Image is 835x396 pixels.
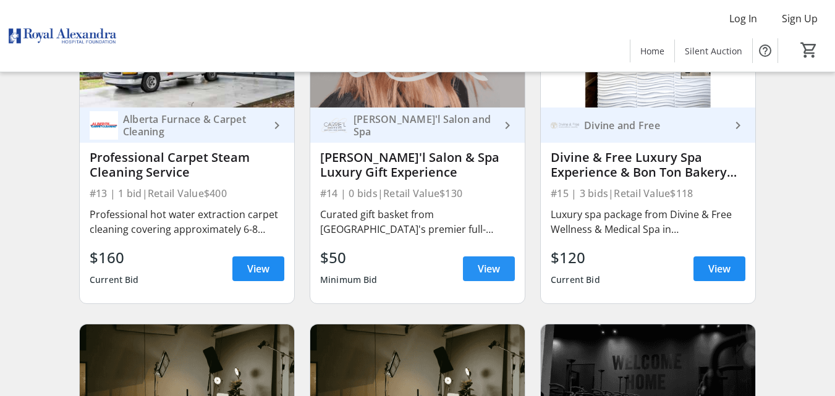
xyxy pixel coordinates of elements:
img: Royal Alexandra Hospital Foundation's Logo [7,5,117,67]
div: Luxury spa package from Divine & Free Wellness & Medical Spa in [GEOGRAPHIC_DATA][PERSON_NAME] fe... [551,207,745,237]
a: Alberta Furnace & Carpet CleaningAlberta Furnace & Carpet Cleaning [80,107,294,143]
a: Silent Auction [675,40,752,62]
button: Cart [798,39,820,61]
button: Log In [719,9,767,28]
div: #14 | 0 bids | Retail Value $130 [320,185,515,202]
a: View [693,256,745,281]
span: View [708,261,731,276]
div: #13 | 1 bid | Retail Value $400 [90,185,284,202]
mat-icon: keyboard_arrow_right [731,118,745,133]
div: $50 [320,246,378,269]
div: [PERSON_NAME]'l Salon and Spa [349,113,500,138]
img: Alberta Furnace & Carpet Cleaning [90,111,118,140]
mat-icon: keyboard_arrow_right [269,118,284,133]
div: [PERSON_NAME]'l Salon & Spa Luxury Gift Experience [320,150,515,180]
img: Divine and Free [551,111,579,140]
div: Curated gift basket from [GEOGRAPHIC_DATA]'s premier full-service salon and spa (39+years). Inclu... [320,207,515,237]
div: Current Bid [551,269,600,291]
span: View [247,261,269,276]
a: Divine and FreeDivine and Free [541,107,755,143]
a: View [232,256,284,281]
div: Divine & Free Luxury Spa Experience & Bon Ton Bakery Gift Card [551,150,745,180]
div: Professional hot water extraction carpet cleaning covering approximately 6-8 rooms or equivalent ... [90,207,284,237]
div: Professional Carpet Steam Cleaning Service [90,150,284,180]
span: Log In [729,11,757,26]
div: #15 | 3 bids | Retail Value $118 [551,185,745,202]
div: Current Bid [90,269,139,291]
span: Silent Auction [685,44,742,57]
a: Home [630,40,674,62]
mat-icon: keyboard_arrow_right [500,118,515,133]
div: Minimum Bid [320,269,378,291]
img: Carrie'l Salon and Spa [320,111,349,140]
div: $120 [551,246,600,269]
a: Carrie'l Salon and Spa[PERSON_NAME]'l Salon and Spa [310,107,525,143]
div: $160 [90,246,139,269]
button: Help [753,38,778,63]
div: Alberta Furnace & Carpet Cleaning [118,113,269,138]
a: View [463,256,515,281]
div: Divine and Free [579,119,731,132]
button: Sign Up [772,9,828,28]
span: Home [640,44,664,57]
span: Sign Up [782,11,818,26]
span: View [478,261,500,276]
